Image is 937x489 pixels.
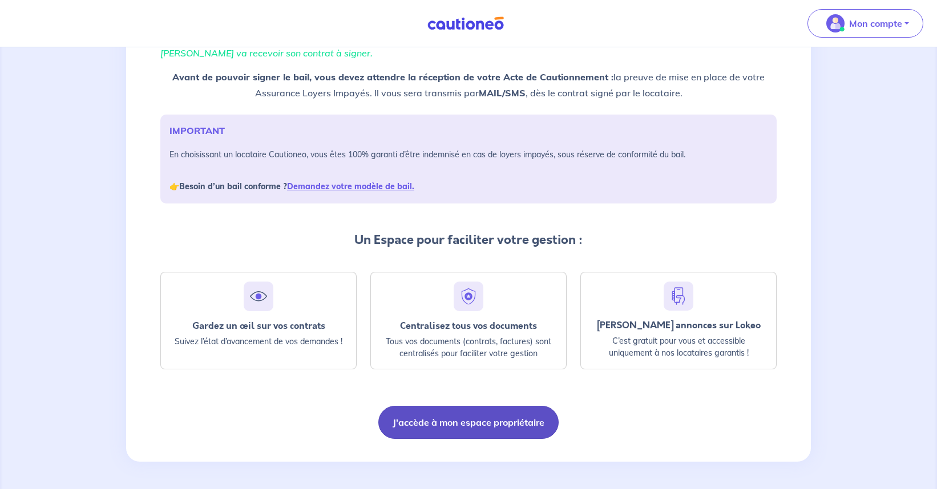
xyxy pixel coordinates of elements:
[849,17,902,30] p: Mon compte
[248,286,269,307] img: eye.svg
[668,286,689,306] img: hand-phone-blue.svg
[169,125,225,136] strong: IMPORTANT
[169,146,768,194] p: En choisissant un locataire Cautioneo, vous êtes 100% garanti d’être indemnisé en cas de loyers i...
[590,335,767,359] p: C’est gratuit pour vous et accessible uniquement à nos locataires garantis !
[458,286,479,307] img: security.svg
[378,406,559,439] button: J'accède à mon espace propriétaire
[287,181,414,191] a: Demandez votre modèle de bail.
[479,87,526,99] strong: MAIL/SMS
[380,336,557,360] p: Tous vos documents (contrats, factures) sont centralisés pour faciliter votre gestion
[179,181,414,191] strong: Besoin d’un bail conforme ?
[423,17,508,31] img: Cautioneo
[590,320,767,331] div: [PERSON_NAME] annonces sur Lokeo
[172,71,613,83] strong: Avant de pouvoir signer le bail, vous devez attendre la réception de votre Acte de Cautionnement :
[160,69,777,101] p: la preuve de mise en place de votre Assurance Loyers Impayés. Il vous sera transmis par , dès le ...
[826,14,845,32] img: illu_account_valid_menu.svg
[380,320,557,331] div: Centralisez tous vos documents
[160,231,777,249] p: Un Espace pour faciliter votre gestion :
[170,336,347,348] p: Suivez l’état d’avancement de vos demandes !
[170,320,347,331] div: Gardez un œil sur vos contrats
[160,47,373,59] em: [PERSON_NAME] va recevoir son contrat à signer.
[807,9,923,38] button: illu_account_valid_menu.svgMon compte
